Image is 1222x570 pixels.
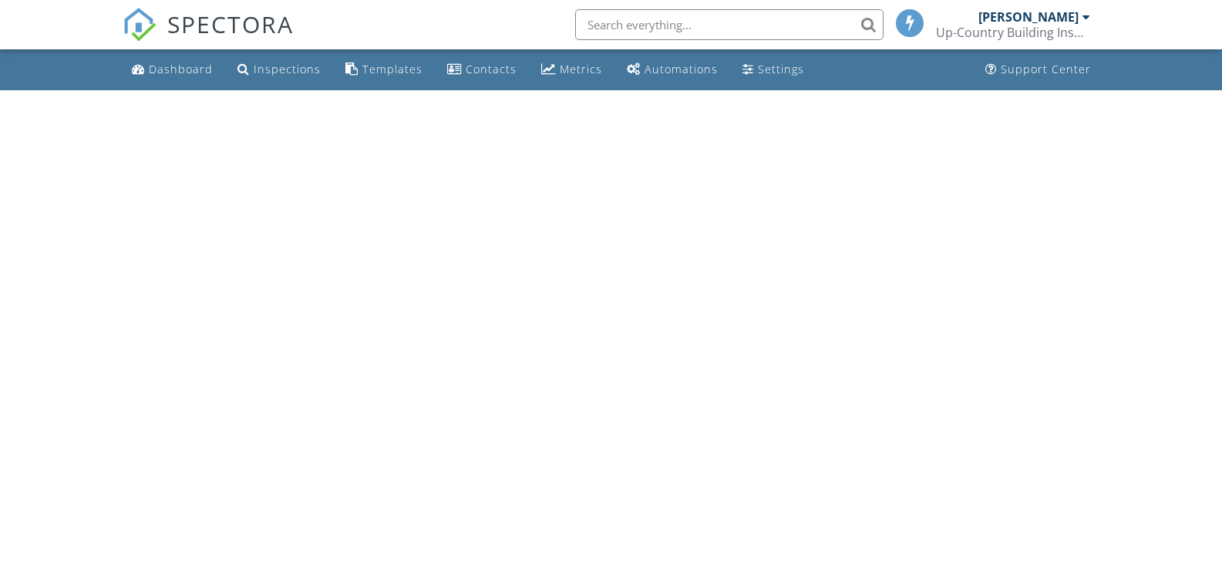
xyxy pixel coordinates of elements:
[535,56,608,84] a: Metrics
[123,8,157,42] img: The Best Home Inspection Software - Spectora
[621,56,724,84] a: Automations (Basic)
[758,62,804,76] div: Settings
[1001,62,1091,76] div: Support Center
[736,56,810,84] a: Settings
[149,62,213,76] div: Dashboard
[645,62,718,76] div: Automations
[441,56,523,84] a: Contacts
[978,9,1079,25] div: [PERSON_NAME]
[339,56,429,84] a: Templates
[126,56,219,84] a: Dashboard
[254,62,321,76] div: Inspections
[123,21,294,53] a: SPECTORA
[466,62,517,76] div: Contacts
[560,62,602,76] div: Metrics
[231,56,327,84] a: Inspections
[979,56,1097,84] a: Support Center
[936,25,1090,40] div: Up-Country Building Inspectors, Inc.
[167,8,294,40] span: SPECTORA
[362,62,422,76] div: Templates
[575,9,884,40] input: Search everything...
